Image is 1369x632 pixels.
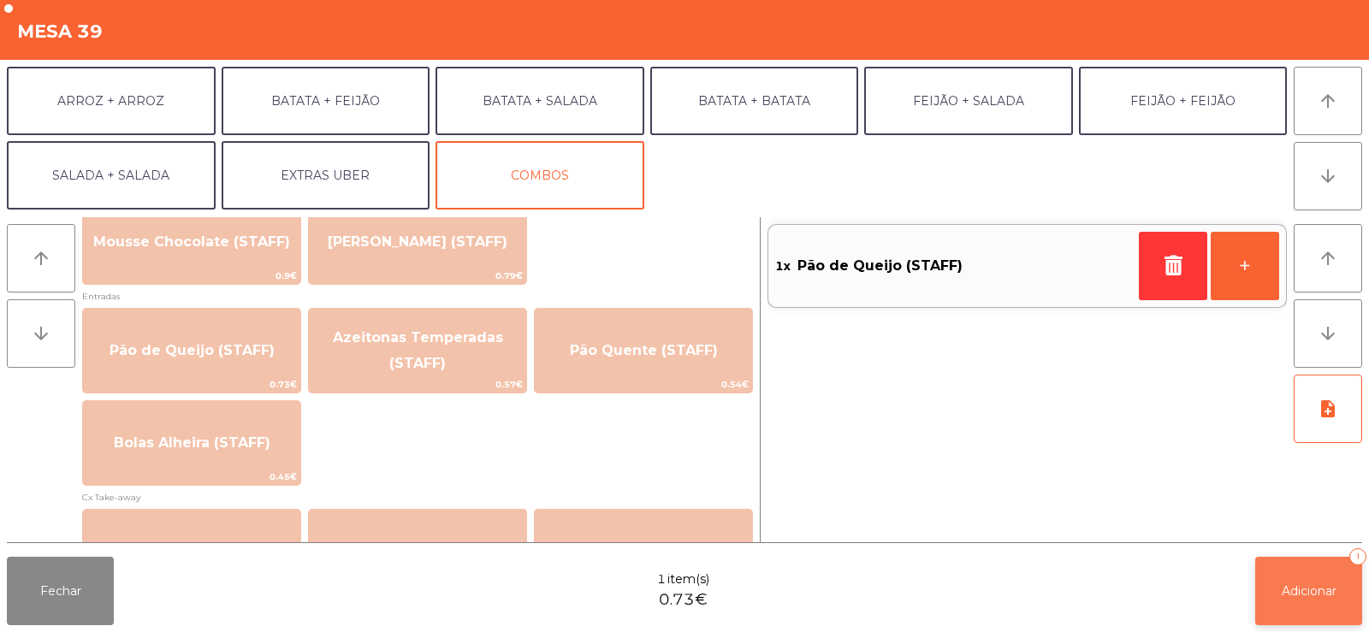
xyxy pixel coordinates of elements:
span: Pão de Queijo (STAFF) [110,342,275,358]
span: 0.73€ [83,376,300,393]
i: arrow_upward [1318,248,1338,269]
i: note_add [1318,399,1338,419]
span: 0.73€ [659,588,708,611]
i: arrow_downward [1318,166,1338,186]
span: Cx Take-away [82,489,753,505]
span: item(s) [667,570,709,588]
button: Fechar [7,557,114,625]
span: Adicionar [1282,583,1336,599]
button: BATATA + BATATA [650,67,859,135]
button: arrow_upward [1294,224,1362,292]
button: FEIJÃO + FEIJÃO [1079,67,1288,135]
span: Azeitonas Temperadas (STAFF) [333,329,503,371]
span: 0.54€ [535,376,752,393]
span: 0.57€ [309,376,526,393]
i: arrow_downward [31,323,51,344]
button: Adicionar1 [1255,557,1362,625]
button: arrow_downward [1294,142,1362,210]
button: arrow_downward [7,299,75,368]
div: 1 [1349,548,1366,565]
span: Entradas [82,288,753,304]
button: arrow_upward [7,224,75,292]
button: BATATA + FEIJÃO [222,67,430,135]
span: 0.79€ [309,268,526,284]
h4: Mesa 39 [17,19,103,44]
button: FEIJÃO + SALADA [864,67,1073,135]
span: Bolas Alheira (STAFF) [114,434,270,451]
i: arrow_upward [31,248,51,269]
span: 1x [775,253,791,279]
span: Pão Quente (STAFF) [570,342,718,358]
span: 1 [657,570,666,588]
span: Pão de Queijo (STAFF) [797,253,963,279]
span: 0.45€ [83,469,300,485]
i: arrow_downward [1318,323,1338,344]
button: BATATA + SALADA [436,67,644,135]
i: arrow_upward [1318,91,1338,111]
button: EXTRAS UBER [222,141,430,210]
button: + [1211,232,1279,300]
button: arrow_downward [1294,299,1362,368]
button: note_add [1294,375,1362,443]
span: 0.9€ [83,268,300,284]
button: arrow_upward [1294,67,1362,135]
button: ARROZ + ARROZ [7,67,216,135]
button: SALADA + SALADA [7,141,216,210]
button: COMBOS [436,141,644,210]
span: [PERSON_NAME] (STAFF) [328,233,507,250]
span: Mousse Chocolate (STAFF) [93,233,290,250]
